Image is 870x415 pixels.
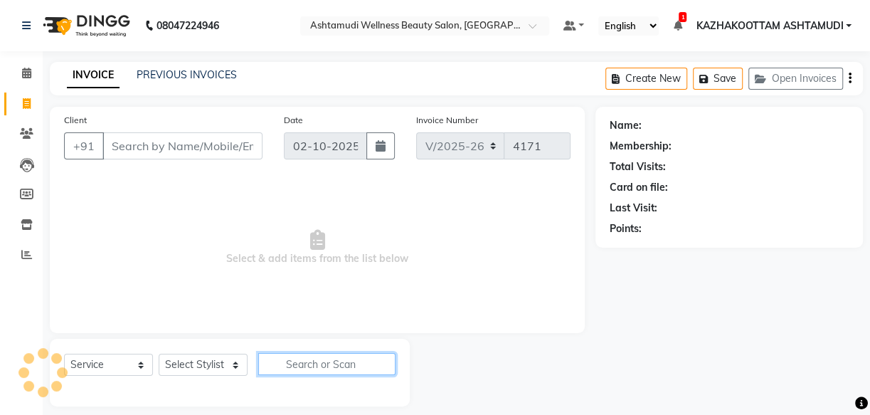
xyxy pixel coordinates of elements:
[610,221,642,236] div: Points:
[64,132,104,159] button: +91
[696,19,843,33] span: KAZHAKOOTTAM ASHTAMUDI
[610,139,672,154] div: Membership:
[693,68,743,90] button: Save
[64,177,571,319] span: Select & add items from the list below
[416,114,478,127] label: Invoice Number
[679,12,686,22] span: 1
[67,63,120,88] a: INVOICE
[102,132,262,159] input: Search by Name/Mobile/Email/Code
[610,159,666,174] div: Total Visits:
[36,6,134,46] img: logo
[137,68,237,81] a: PREVIOUS INVOICES
[748,68,843,90] button: Open Invoices
[610,180,668,195] div: Card on file:
[605,68,687,90] button: Create New
[610,201,657,216] div: Last Visit:
[258,353,396,375] input: Search or Scan
[284,114,303,127] label: Date
[673,19,681,32] a: 1
[610,118,642,133] div: Name:
[157,6,219,46] b: 08047224946
[64,114,87,127] label: Client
